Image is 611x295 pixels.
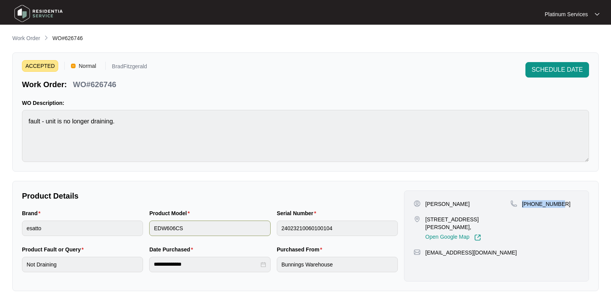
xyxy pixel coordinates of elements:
p: [EMAIL_ADDRESS][DOMAIN_NAME] [425,249,517,256]
span: ACCEPTED [22,60,58,72]
p: WO#626746 [73,79,116,90]
label: Serial Number [277,209,319,217]
label: Brand [22,209,44,217]
img: map-pin [414,249,421,256]
a: Work Order [11,34,42,43]
a: Open Google Map [425,234,481,241]
input: Brand [22,221,143,236]
p: Work Order [12,34,40,42]
input: Product Model [149,221,270,236]
img: dropdown arrow [595,12,599,16]
img: map-pin [414,216,421,223]
label: Date Purchased [149,246,196,253]
input: Purchased From [277,257,398,272]
textarea: fault - unit is no longer draining. [22,110,589,162]
button: SCHEDULE DATE [525,62,589,78]
img: map-pin [510,200,517,207]
img: residentia service logo [12,2,66,25]
p: WO Description: [22,99,589,107]
p: [PHONE_NUMBER] [522,200,571,208]
p: [PERSON_NAME] [425,200,470,208]
p: Platinum Services [545,10,588,18]
p: Product Details [22,190,398,201]
p: Work Order: [22,79,67,90]
input: Serial Number [277,221,398,236]
span: SCHEDULE DATE [532,65,583,74]
img: chevron-right [43,35,49,41]
label: Product Model [149,209,193,217]
p: BradFitzgerald [112,64,147,72]
label: Purchased From [277,246,325,253]
label: Product Fault or Query [22,246,87,253]
img: Vercel Logo [71,64,76,68]
img: Link-External [474,234,481,241]
p: [STREET_ADDRESS][PERSON_NAME], [425,216,510,231]
span: Normal [76,60,99,72]
input: Product Fault or Query [22,257,143,272]
input: Date Purchased [154,260,259,268]
img: user-pin [414,200,421,207]
span: WO#626746 [52,35,83,41]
